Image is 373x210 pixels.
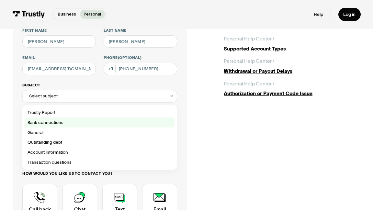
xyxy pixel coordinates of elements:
[22,171,177,176] label: How would you like us to contact you?
[22,90,177,103] div: Select subject
[22,83,177,87] label: Subject
[80,10,105,19] a: Personal
[28,159,72,166] span: Transaction questions
[22,55,96,60] label: Email
[104,55,177,60] label: Phone
[84,11,101,17] p: Personal
[224,35,274,42] div: Personal Help Center /
[54,10,80,19] a: Business
[28,129,43,136] span: General
[28,119,63,126] span: Bank connections
[314,12,323,17] a: Help
[343,12,356,17] div: Log in
[224,57,274,65] div: Personal Help Center /
[29,92,58,100] div: Select subject
[104,35,177,48] input: Howard
[104,28,177,33] label: Last name
[28,109,55,116] span: Trustly Report
[22,103,177,170] nav: Select subject
[22,63,96,75] input: alex@mail.com
[224,67,360,75] div: Withdrawal or Payout Delays
[224,57,360,75] a: Personal Help Center /Withdrawal or Payout Delays
[338,8,361,21] a: Log in
[118,55,142,60] span: (Optional)
[104,63,177,75] input: (555) 555-5555
[22,28,96,33] label: First name
[224,45,360,52] div: Supported Account Types
[58,11,76,17] p: Business
[13,11,45,18] img: Trustly Logo
[28,138,62,146] span: Outstanding debt
[224,80,274,87] div: Personal Help Center /
[28,149,68,156] span: Account information
[224,35,360,52] a: Personal Help Center /Supported Account Types
[224,80,360,97] a: Personal Help Center /Authorization or Payment Code Issue
[22,35,96,48] input: Alex
[224,90,360,97] div: Authorization or Payment Code Issue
